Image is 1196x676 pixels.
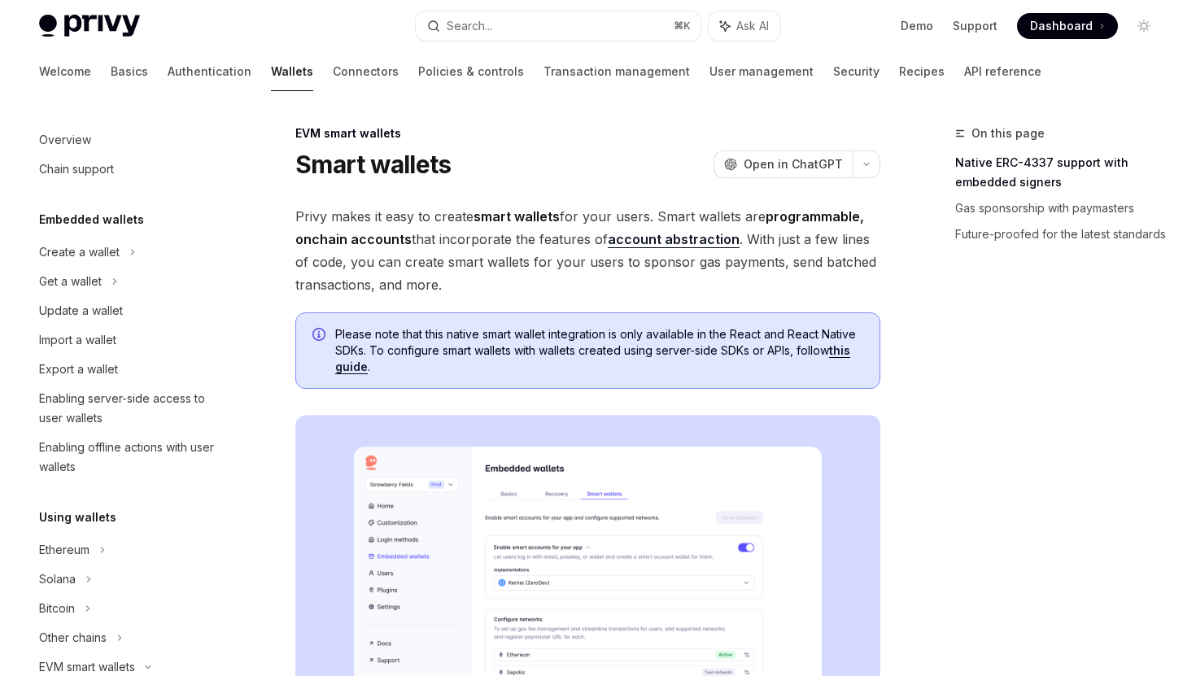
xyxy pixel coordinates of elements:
[953,18,997,34] a: Support
[39,540,89,560] div: Ethereum
[39,438,225,477] div: Enabling offline actions with user wallets
[335,326,863,375] span: Please note that this native smart wallet integration is only available in the React and React Na...
[39,508,116,527] h5: Using wallets
[26,384,234,433] a: Enabling server-side access to user wallets
[709,52,814,91] a: User management
[39,569,76,589] div: Solana
[1030,18,1093,34] span: Dashboard
[312,328,329,344] svg: Info
[26,296,234,325] a: Update a wallet
[474,208,560,225] strong: smart wallets
[447,16,492,36] div: Search...
[39,210,144,229] h5: Embedded wallets
[416,11,700,41] button: Search...⌘K
[39,272,102,291] div: Get a wallet
[26,155,234,184] a: Chain support
[26,433,234,482] a: Enabling offline actions with user wallets
[709,11,780,41] button: Ask AI
[39,52,91,91] a: Welcome
[26,355,234,384] a: Export a wallet
[714,150,853,178] button: Open in ChatGPT
[955,195,1170,221] a: Gas sponsorship with paymasters
[39,15,140,37] img: light logo
[26,325,234,355] a: Import a wallet
[168,52,251,91] a: Authentication
[543,52,690,91] a: Transaction management
[1017,13,1118,39] a: Dashboard
[26,125,234,155] a: Overview
[295,150,451,179] h1: Smart wallets
[964,52,1041,91] a: API reference
[39,301,123,321] div: Update a wallet
[295,205,880,296] span: Privy makes it easy to create for your users. Smart wallets are that incorporate the features of ...
[971,124,1045,143] span: On this page
[901,18,933,34] a: Demo
[39,389,225,428] div: Enabling server-side access to user wallets
[736,18,769,34] span: Ask AI
[955,150,1170,195] a: Native ERC-4337 support with embedded signers
[418,52,524,91] a: Policies & controls
[39,628,107,648] div: Other chains
[955,221,1170,247] a: Future-proofed for the latest standards
[39,330,116,350] div: Import a wallet
[39,360,118,379] div: Export a wallet
[899,52,945,91] a: Recipes
[674,20,691,33] span: ⌘ K
[333,52,399,91] a: Connectors
[39,599,75,618] div: Bitcoin
[295,125,880,142] div: EVM smart wallets
[271,52,313,91] a: Wallets
[833,52,880,91] a: Security
[39,130,91,150] div: Overview
[39,242,120,262] div: Create a wallet
[608,231,740,248] a: account abstraction
[39,159,114,179] div: Chain support
[744,156,843,172] span: Open in ChatGPT
[111,52,148,91] a: Basics
[1131,13,1157,39] button: Toggle dark mode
